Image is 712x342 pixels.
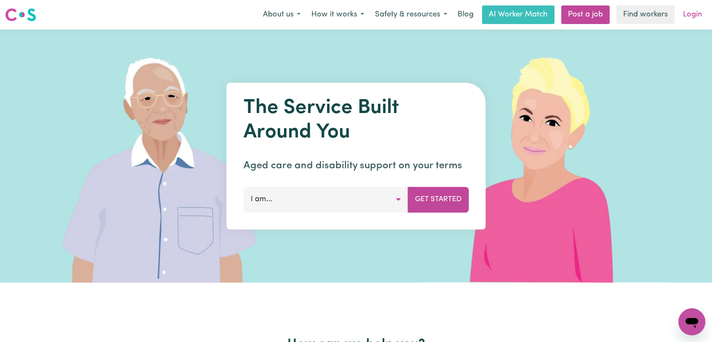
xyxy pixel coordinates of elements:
a: Post a job [561,5,610,24]
a: AI Worker Match [482,5,554,24]
button: Get Started [408,187,469,212]
h1: The Service Built Around You [244,96,469,145]
a: Careseekers logo [5,5,36,24]
a: Login [678,5,707,24]
img: Careseekers logo [5,7,36,22]
p: Aged care and disability support on your terms [244,158,469,173]
button: I am... [244,187,408,212]
button: Safety & resources [369,6,452,24]
a: Blog [452,5,479,24]
button: How it works [306,6,369,24]
button: About us [257,6,306,24]
iframe: Button to launch messaging window [678,308,705,335]
a: Find workers [616,5,675,24]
